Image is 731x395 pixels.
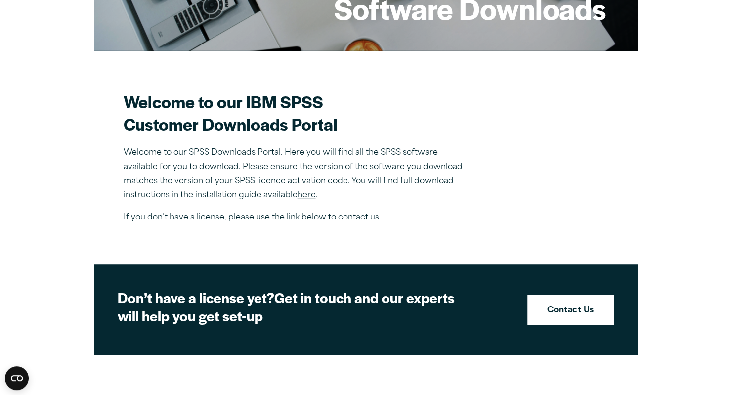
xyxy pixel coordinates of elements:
[118,287,274,307] strong: Don’t have a license yet?
[527,295,614,325] a: Contact Us
[298,191,316,199] a: here
[124,146,470,203] p: Welcome to our SPSS Downloads Portal. Here you will find all the SPSS software available for you ...
[124,90,470,135] h2: Welcome to our IBM SPSS Customer Downloads Portal
[118,288,464,325] h2: Get in touch and our experts will help you get set-up
[124,211,470,225] p: If you don’t have a license, please use the link below to contact us
[547,305,594,317] strong: Contact Us
[5,366,29,390] button: Open CMP widget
